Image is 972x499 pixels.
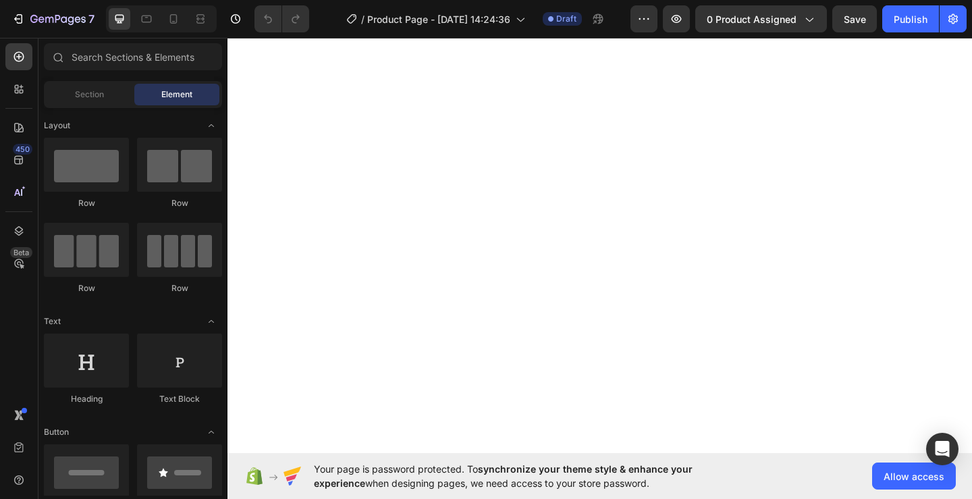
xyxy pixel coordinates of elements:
[44,393,129,405] div: Heading
[872,463,956,490] button: Allow access
[10,247,32,258] div: Beta
[13,144,32,155] div: 450
[926,433,959,465] div: Open Intercom Messenger
[314,462,745,490] span: Your page is password protected. To when designing pages, we need access to your store password.
[44,197,129,209] div: Row
[88,11,94,27] p: 7
[844,14,866,25] span: Save
[200,421,222,443] span: Toggle open
[367,12,510,26] span: Product Page - [DATE] 14:24:36
[894,12,927,26] div: Publish
[44,43,222,70] input: Search Sections & Elements
[707,12,796,26] span: 0 product assigned
[832,5,877,32] button: Save
[75,88,104,101] span: Section
[137,197,222,209] div: Row
[137,393,222,405] div: Text Block
[556,13,576,25] span: Draft
[161,88,192,101] span: Element
[44,120,70,132] span: Layout
[695,5,827,32] button: 0 product assigned
[314,463,693,489] span: synchronize your theme style & enhance your experience
[227,36,972,454] iframe: Design area
[5,5,101,32] button: 7
[361,12,364,26] span: /
[44,282,129,294] div: Row
[882,5,939,32] button: Publish
[200,115,222,136] span: Toggle open
[254,5,309,32] div: Undo/Redo
[44,426,69,438] span: Button
[200,311,222,332] span: Toggle open
[884,469,944,483] span: Allow access
[44,315,61,327] span: Text
[137,282,222,294] div: Row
